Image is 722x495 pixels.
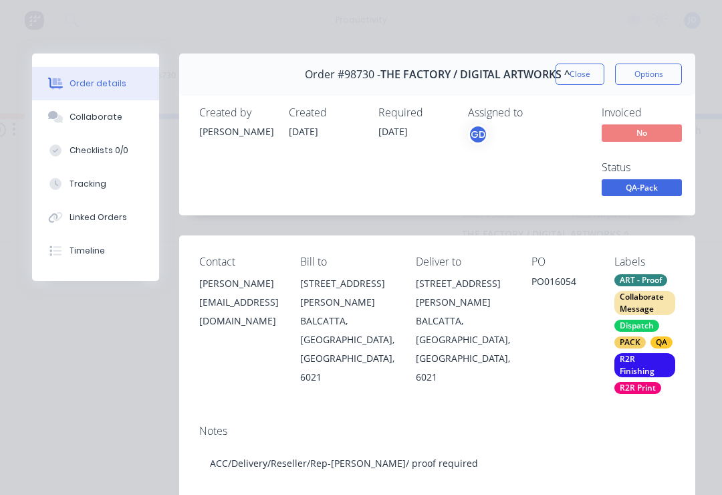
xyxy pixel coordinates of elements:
div: Notes [199,425,675,437]
div: Invoiced [602,106,702,119]
div: Timeline [70,245,105,257]
div: Collaborate [70,111,122,123]
span: No [602,124,682,141]
div: [EMAIL_ADDRESS][DOMAIN_NAME] [199,293,279,330]
div: [STREET_ADDRESS][PERSON_NAME]BALCATTA, [GEOGRAPHIC_DATA], [GEOGRAPHIC_DATA], 6021 [300,274,394,387]
div: Status [602,161,702,174]
span: Order #98730 - [305,68,380,81]
div: BALCATTA, [GEOGRAPHIC_DATA], [GEOGRAPHIC_DATA], 6021 [416,312,510,387]
div: R2R Print [614,382,661,394]
div: R2R Finishing [614,353,676,377]
button: Timeline [32,234,159,268]
div: Labels [614,256,676,268]
button: Tracking [32,167,159,201]
div: Order details [70,78,126,90]
div: ACC/Delivery/Reseller/Rep-[PERSON_NAME]/ proof required [199,443,675,484]
div: [STREET_ADDRESS][PERSON_NAME] [416,274,510,312]
div: Bill to [300,256,394,268]
div: [STREET_ADDRESS][PERSON_NAME]BALCATTA, [GEOGRAPHIC_DATA], [GEOGRAPHIC_DATA], 6021 [416,274,510,387]
button: Order details [32,67,159,100]
div: [PERSON_NAME][EMAIL_ADDRESS][DOMAIN_NAME] [199,274,279,330]
div: PO [531,256,593,268]
div: QA [650,336,673,349]
div: Created [289,106,362,119]
div: PO016054 [531,274,593,293]
button: Options [615,64,682,85]
div: ART - Proof [614,274,667,286]
div: [PERSON_NAME] [199,124,273,138]
div: Linked Orders [70,211,127,223]
button: Collaborate [32,100,159,134]
span: [DATE] [378,125,408,138]
span: THE FACTORY / DIGITAL ARTWORKS ^ [380,68,570,81]
div: [PERSON_NAME] [199,274,279,293]
div: BALCATTA, [GEOGRAPHIC_DATA], [GEOGRAPHIC_DATA], 6021 [300,312,394,387]
div: Checklists 0/0 [70,144,128,157]
button: Checklists 0/0 [32,134,159,167]
span: QA-Pack [602,179,682,196]
div: Contact [199,256,279,268]
button: GD [468,124,488,144]
div: Required [378,106,452,119]
div: Created by [199,106,273,119]
div: Tracking [70,178,106,190]
span: [DATE] [289,125,318,138]
div: Collaborate Message [614,291,676,315]
div: PACK [614,336,646,349]
div: Dispatch [614,320,659,332]
div: Assigned to [468,106,602,119]
button: QA-Pack [602,179,682,199]
div: [STREET_ADDRESS][PERSON_NAME] [300,274,394,312]
div: Deliver to [416,256,510,268]
button: Close [556,64,604,85]
button: Linked Orders [32,201,159,234]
